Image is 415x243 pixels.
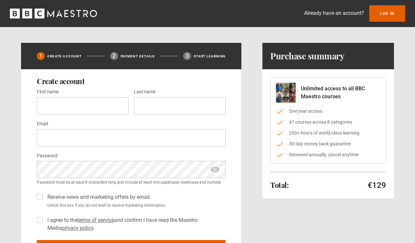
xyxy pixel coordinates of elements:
[121,54,155,59] p: Payment details
[270,51,344,61] h1: Purchase summary
[37,88,59,96] label: First name
[134,88,156,96] label: Last name
[210,161,220,178] span: show password
[47,54,82,59] p: Create Account
[62,225,93,231] a: privacy policy
[37,120,48,128] label: Email
[10,9,97,18] svg: BBC Maestro
[304,9,364,17] p: Already have an account?
[183,52,191,60] div: 3
[368,180,386,191] p: €129
[45,202,226,208] small: Untick this box if you do not wish to receive marketing information.
[270,181,288,189] h2: Total:
[110,52,118,60] div: 2
[77,217,114,223] a: terms of service
[37,152,58,160] label: Password
[369,5,405,22] a: Log In
[45,216,226,232] label: I agree to the and confirm I have read the Maestro Media .
[37,179,226,185] small: Password must be at least 8 characters long and include at least one uppercase, lowercase and num...
[276,119,380,126] li: 47 courses across 8 categories
[194,54,226,59] p: Start learning
[276,151,380,158] li: Renewed annually, cancel anytime
[37,77,226,85] h2: Create account
[45,193,151,201] label: Receive news and marketing offers by email.
[37,52,45,60] div: 1
[276,130,380,137] li: 200+ hours of world-class learning
[301,85,380,101] p: Unlimited access to all BBC Maestro courses
[276,108,380,115] li: One year access
[276,140,380,147] li: 30-day money back guarantee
